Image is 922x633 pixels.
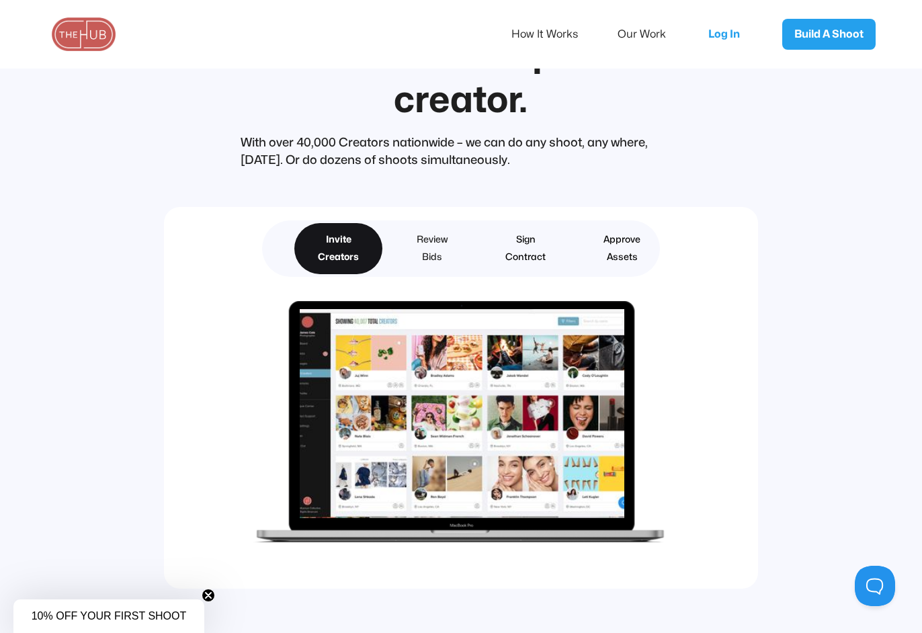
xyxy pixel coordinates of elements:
a: Build A Shoot [782,19,876,50]
div: Sign Contract [505,231,546,266]
a: Log In [695,12,762,56]
p: With over 40,000 Creators nationwide – we can do any shoot, any where, [DATE]. Or do dozens of sh... [241,134,681,169]
a: Our Work [618,20,684,48]
h1: Match with the perfect creator. [241,35,681,124]
div: 10% OFF YOUR FIRST SHOOTClose teaser [13,599,204,633]
span: 10% OFF YOUR FIRST SHOOT [32,610,187,622]
div: Approve Assets [603,231,640,266]
a: How It Works [511,20,596,48]
button: Close teaser [202,589,215,602]
iframe: Toggle Customer Support [855,566,895,606]
div: Invite Creators [318,231,359,266]
div: Review Bids [417,231,448,266]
